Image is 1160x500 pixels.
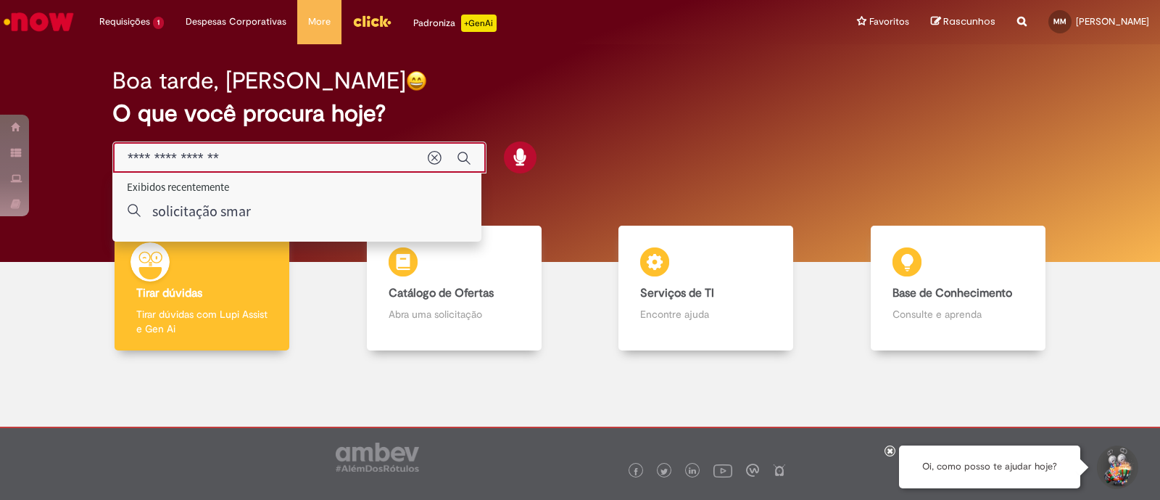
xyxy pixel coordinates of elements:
[112,101,1048,126] h2: O que você procura hoje?
[689,467,696,476] img: logo_footer_linkedin.png
[112,68,406,94] h2: Boa tarde, [PERSON_NAME]
[389,286,494,300] b: Catálogo de Ofertas
[389,307,520,321] p: Abra uma solicitação
[136,307,268,336] p: Tirar dúvidas com Lupi Assist e Gen Ai
[892,307,1024,321] p: Consulte e aprenda
[461,15,497,32] p: +GenAi
[336,443,419,472] img: logo_footer_ambev_rotulo_gray.png
[832,226,1085,351] a: Base de Conhecimento Consulte e aprenda
[892,286,1012,300] b: Base de Conhecimento
[746,464,759,477] img: logo_footer_workplace.png
[1,7,76,36] img: ServiceNow
[773,464,786,477] img: logo_footer_naosei.png
[1053,17,1066,26] span: MM
[406,70,427,91] img: happy-face.png
[136,286,202,300] b: Tirar dúvidas
[931,15,995,29] a: Rascunhos
[640,307,771,321] p: Encontre ajuda
[328,226,581,351] a: Catálogo de Ofertas Abra uma solicitação
[186,15,286,29] span: Despesas Corporativas
[413,15,497,32] div: Padroniza
[713,461,732,480] img: logo_footer_youtube.png
[943,15,995,28] span: Rascunhos
[1076,15,1149,28] span: [PERSON_NAME]
[1095,446,1138,489] button: Iniciar Conversa de Suporte
[632,468,639,475] img: logo_footer_facebook.png
[640,286,714,300] b: Serviços de TI
[352,10,391,32] img: click_logo_yellow_360x200.png
[899,446,1080,488] div: Oi, como posso te ajudar hoje?
[99,15,150,29] span: Requisições
[660,468,668,475] img: logo_footer_twitter.png
[580,226,832,351] a: Serviços de TI Encontre ajuda
[153,17,164,29] span: 1
[869,15,909,29] span: Favoritos
[76,226,328,351] a: Tirar dúvidas Tirar dúvidas com Lupi Assist e Gen Ai
[308,15,331,29] span: More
